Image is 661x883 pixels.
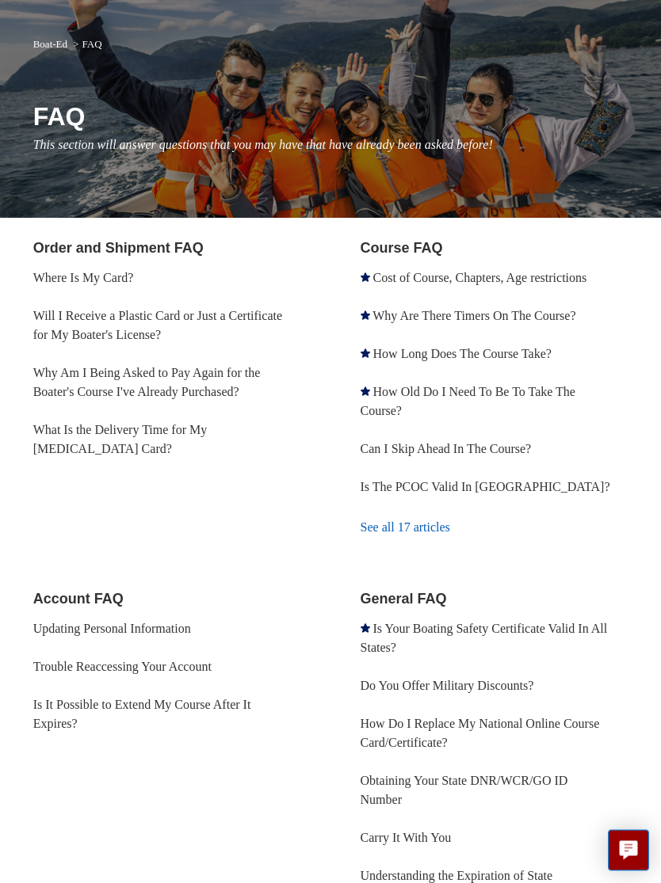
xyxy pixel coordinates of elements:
[33,136,629,155] p: This section will answer questions that you may have that have already been asked before!
[33,39,71,51] li: Boat-Ed
[361,592,447,607] a: General FAQ
[33,367,261,399] a: Why Am I Being Asked to Pay Again for the Boater's Course I've Already Purchased?
[361,775,568,807] a: Obtaining Your State DNR/WCR/GO ID Number
[361,624,370,634] svg: Promoted article
[608,830,649,871] button: Live chat
[33,622,191,636] a: Updating Personal Information
[361,832,452,845] a: Carry It With You
[361,386,575,418] a: How Old Do I Need To Be To Take The Course?
[33,660,212,674] a: Trouble Reaccessing Your Account
[33,698,251,731] a: Is It Possible to Extend My Course After It Expires?
[361,387,370,397] svg: Promoted article
[33,592,124,607] a: Account FAQ
[373,272,587,285] a: Cost of Course, Chapters, Age restrictions
[361,507,629,550] a: See all 17 articles
[373,310,575,323] a: Why Are There Timers On The Course?
[33,272,134,285] a: Where Is My Card?
[33,98,629,136] h1: FAQ
[373,348,552,361] a: How Long Does The Course Take?
[33,241,204,257] a: Order and Shipment FAQ
[361,443,532,456] a: Can I Skip Ahead In The Course?
[33,39,67,51] a: Boat-Ed
[361,241,443,257] a: Course FAQ
[361,481,610,494] a: Is The PCOC Valid In [GEOGRAPHIC_DATA]?
[33,424,208,456] a: What Is the Delivery Time for My [MEDICAL_DATA] Card?
[361,717,600,750] a: How Do I Replace My National Online Course Card/Certificate?
[361,622,608,655] a: Is Your Boating Safety Certificate Valid In All States?
[361,349,370,359] svg: Promoted article
[361,273,370,283] svg: Promoted article
[70,39,101,51] li: FAQ
[33,310,282,342] a: Will I Receive a Plastic Card or Just a Certificate for My Boater's License?
[361,679,534,693] a: Do You Offer Military Discounts?
[361,311,370,321] svg: Promoted article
